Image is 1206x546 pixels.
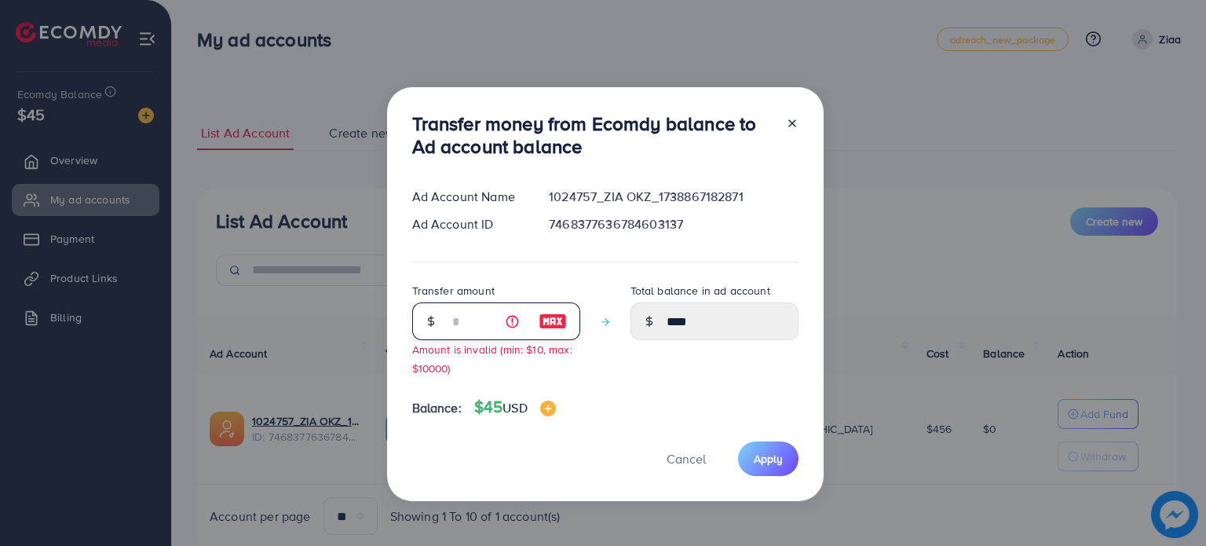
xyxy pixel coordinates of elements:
[738,442,799,475] button: Apply
[630,283,770,299] label: Total balance in ad account
[536,215,810,233] div: 7468377636784603137
[502,399,527,416] span: USD
[400,215,537,233] div: Ad Account ID
[647,442,725,475] button: Cancel
[474,398,556,417] h4: $45
[540,401,556,416] img: image
[412,342,572,375] small: Amount is invalid (min: $10, max: $10000)
[412,112,773,158] h3: Transfer money from Ecomdy balance to Ad account balance
[412,399,462,417] span: Balance:
[400,188,537,206] div: Ad Account Name
[754,451,783,467] span: Apply
[539,312,567,331] img: image
[667,450,706,467] span: Cancel
[536,188,810,206] div: 1024757_ZIA OKZ_1738867182871
[412,283,495,299] label: Transfer amount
